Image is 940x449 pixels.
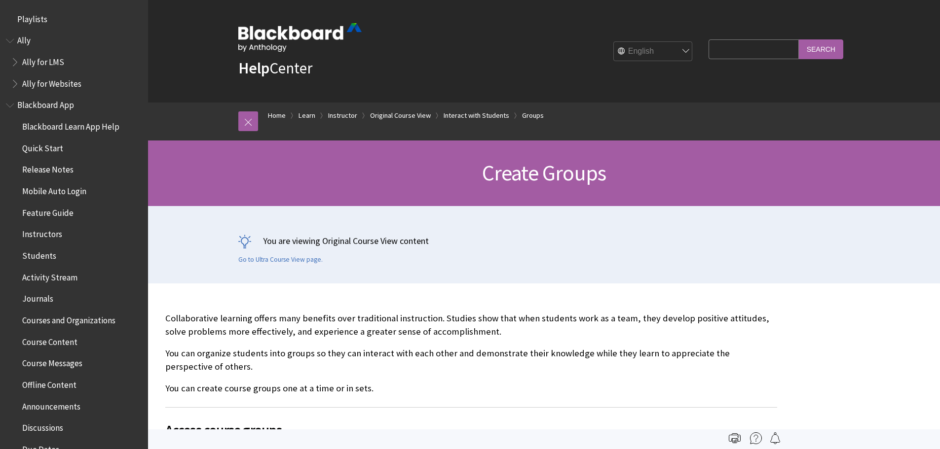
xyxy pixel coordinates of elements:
[238,23,362,52] img: Blackboard by Anthology
[22,355,82,369] span: Course Messages
[238,58,312,78] a: HelpCenter
[22,226,62,240] span: Instructors
[22,291,53,304] span: Journals
[22,118,119,132] span: Blackboard Learn App Help
[22,140,63,153] span: Quick Start
[165,312,777,338] p: Collaborative learning offers many benefits over traditional instruction. Studies show that when ...
[165,382,777,395] p: You can create course groups one at a time or in sets.
[268,109,286,122] a: Home
[22,54,64,67] span: Ally for LMS
[729,432,741,444] img: Print
[22,334,77,347] span: Course Content
[299,109,315,122] a: Learn
[17,33,31,46] span: Ally
[238,58,269,78] strong: Help
[22,162,74,175] span: Release Notes
[482,159,606,186] span: Create Groups
[22,398,80,412] span: Announcements
[328,109,357,122] a: Instructor
[444,109,509,122] a: Interact with Students
[22,312,115,325] span: Courses and Organizations
[22,205,74,218] span: Feature Guide
[165,419,777,440] span: Access course groups
[238,255,323,264] a: Go to Ultra Course View page.
[769,432,781,444] img: Follow this page
[22,419,63,433] span: Discussions
[22,75,81,89] span: Ally for Websites
[6,11,142,28] nav: Book outline for Playlists
[6,33,142,92] nav: Book outline for Anthology Ally Help
[17,97,74,110] span: Blackboard App
[750,432,762,444] img: More help
[22,269,77,282] span: Activity Stream
[22,183,86,196] span: Mobile Auto Login
[614,42,693,62] select: Site Language Selector
[238,235,850,247] p: You are viewing Original Course View content
[522,109,544,122] a: Groups
[22,377,76,390] span: Offline Content
[799,39,843,59] input: Search
[17,11,47,24] span: Playlists
[370,109,431,122] a: Original Course View
[22,247,56,261] span: Students
[165,347,777,373] p: You can organize students into groups so they can interact with each other and demonstrate their ...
